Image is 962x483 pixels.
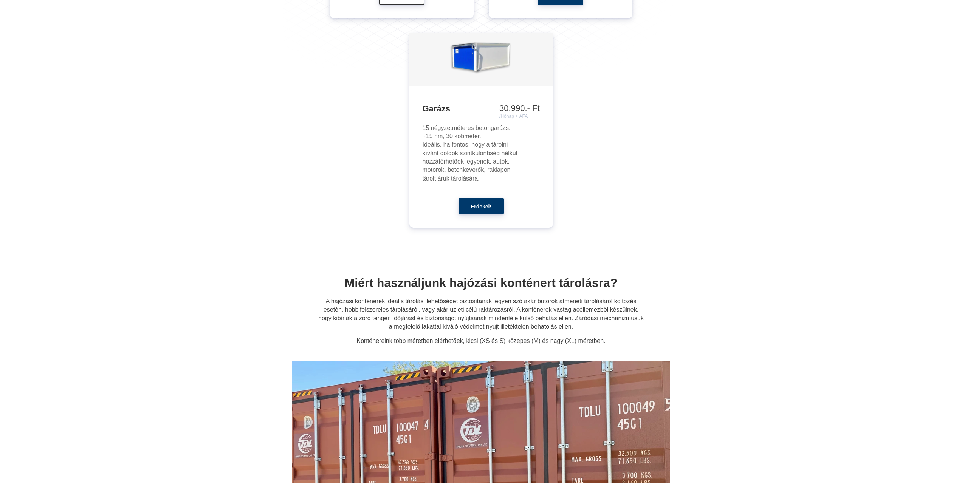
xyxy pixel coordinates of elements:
[317,275,646,291] h1: Miért használjunk hajózási konténert tárolásra?
[423,124,540,183] div: 15 négyzetméteres betongarázs. ~15 nm, 30 köbméter. Ideális, ha fontos, hogy a tárolni kívánt dol...
[499,103,539,119] div: 30,990.- Ft
[423,103,540,114] h3: Garázs
[317,297,646,331] p: A hajózási konténerek ideális tárolási lehetőséget biztosítanak legyen szó akár bútorok átmeneti ...
[317,337,646,345] p: Konténereink több méretben elérhetőek, kicsi (XS és S) közepes (M) és nagy (XL) méretben.
[471,204,491,210] span: Érdekel!
[459,198,504,214] button: Érdekel!
[459,203,504,209] a: Érdekel!
[448,35,514,84] img: garazs_kivagott_3.webp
